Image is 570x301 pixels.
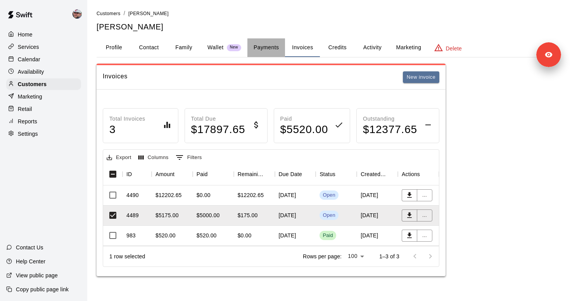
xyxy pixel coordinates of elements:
[6,66,81,78] a: Availability
[357,206,398,226] div: [DATE]
[417,209,432,221] button: ...
[124,9,125,17] li: /
[280,115,328,123] p: Paid
[275,185,316,206] div: [DATE]
[238,211,258,219] div: $175.00
[402,209,417,221] button: Download PDF
[109,123,145,137] h4: 3
[6,116,81,127] a: Reports
[207,169,218,180] button: Sort
[197,211,220,219] div: $5000.00
[128,11,169,16] span: [PERSON_NAME]
[6,29,81,40] a: Home
[275,163,316,185] div: Due Date
[155,163,174,185] div: Amount
[6,128,81,140] a: Settings
[398,163,439,185] div: Actions
[227,45,241,50] span: New
[363,115,417,123] p: Outstanding
[417,189,432,201] button: ...
[97,22,561,32] h5: [PERSON_NAME]
[71,6,87,22] div: Alec Silverman
[355,38,390,57] button: Activity
[191,115,245,123] p: Total Due
[323,232,333,239] div: Paid
[16,272,58,279] p: View public page
[174,151,204,164] button: Show filters
[103,71,128,83] h6: Invoices
[18,93,42,100] p: Marketing
[379,253,399,260] p: 1–3 of 3
[193,163,234,185] div: Paid
[357,185,398,206] div: [DATE]
[357,163,398,185] div: Created On
[363,123,417,137] h4: $ 12377.65
[303,253,342,260] p: Rows per page:
[155,232,176,239] div: $520.00
[6,78,81,90] a: Customers
[191,123,245,137] h4: $ 17897.65
[155,191,182,199] div: $12202.65
[6,91,81,102] a: Marketing
[109,115,145,123] p: Total Invoices
[126,191,139,199] div: 4490
[275,206,316,226] div: [DATE]
[16,285,69,293] p: Copy public page link
[361,163,387,185] div: Created On
[97,10,121,16] a: Customers
[279,163,302,185] div: Due Date
[97,38,561,57] div: basic tabs example
[6,103,81,115] a: Retail
[18,55,40,63] p: Calendar
[18,68,44,76] p: Availability
[420,169,431,180] button: Sort
[402,189,417,201] button: Download PDF
[207,43,224,52] p: Wallet
[126,232,136,239] div: 983
[16,258,45,265] p: Help Center
[174,169,185,180] button: Sort
[323,212,335,219] div: Open
[238,191,264,199] div: $12202.65
[136,152,171,164] button: Select columns
[6,54,81,65] a: Calendar
[18,118,37,125] p: Reports
[197,232,217,239] div: $520.00
[335,169,346,180] button: Sort
[97,9,561,18] nav: breadcrumb
[316,163,357,185] div: Status
[197,191,211,199] div: $0.00
[197,163,208,185] div: Paid
[18,105,32,113] p: Retail
[357,226,398,246] div: [DATE]
[345,251,367,262] div: 100
[6,41,81,53] div: Services
[320,38,355,57] button: Credits
[123,163,152,185] div: ID
[280,123,328,137] h4: $ 5520.00
[131,38,166,57] button: Contact
[275,226,316,246] div: [DATE]
[264,169,275,180] button: Sort
[105,152,133,164] button: Export
[97,11,121,16] span: Customers
[247,38,285,57] button: Payments
[238,163,264,185] div: Remaining
[16,244,43,251] p: Contact Us
[446,45,462,52] p: Delete
[403,71,439,83] button: New invoice
[320,163,335,185] div: Status
[387,169,398,180] button: Sort
[18,80,47,88] p: Customers
[238,232,252,239] div: $0.00
[166,38,201,57] button: Family
[18,31,33,38] p: Home
[109,253,145,260] div: 1 row selected
[126,163,132,185] div: ID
